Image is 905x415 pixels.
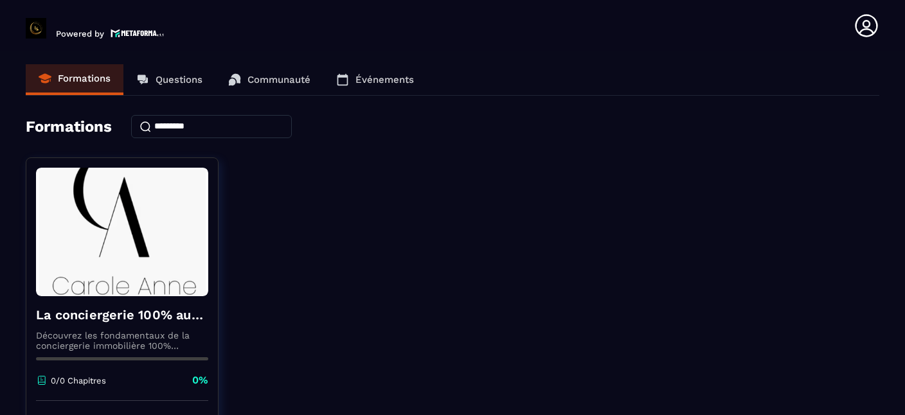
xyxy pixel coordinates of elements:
p: Questions [156,74,202,85]
p: Formations [58,73,111,84]
p: Powered by [56,29,104,39]
img: logo [111,28,165,39]
img: logo-branding [26,18,46,39]
h4: Formations [26,118,112,136]
p: 0% [192,373,208,387]
p: 0/0 Chapitres [51,376,106,385]
a: Formations [26,64,123,95]
p: Événements [355,74,414,85]
p: Communauté [247,74,310,85]
img: formation-background [36,168,208,296]
h4: La conciergerie 100% automatisée [36,306,208,324]
p: Découvrez les fondamentaux de la conciergerie immobilière 100% automatisée. Cette formation est c... [36,330,208,351]
a: Événements [323,64,427,95]
a: Communauté [215,64,323,95]
a: Questions [123,64,215,95]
